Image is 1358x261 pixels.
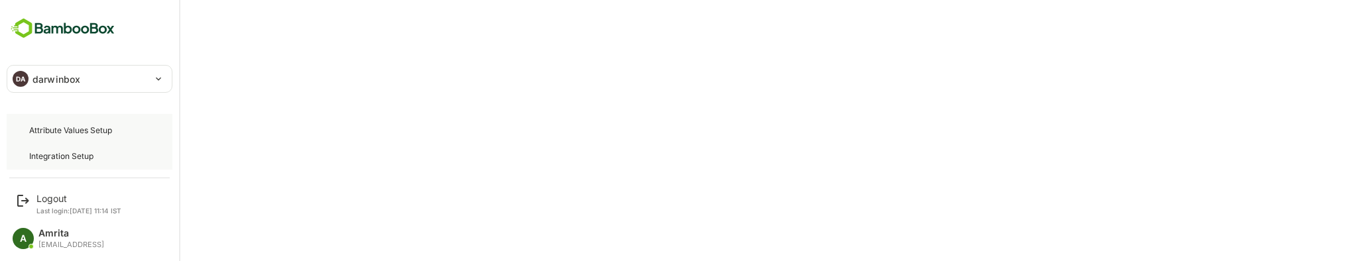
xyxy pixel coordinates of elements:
div: Integration Setup [29,150,96,162]
div: Logout [36,193,121,204]
div: DA [13,71,29,87]
p: darwinbox [32,72,80,86]
div: DAdarwinbox [7,66,172,92]
div: A [13,228,34,249]
div: Amrita [38,228,104,239]
img: BambooboxFullLogoMark.5f36c76dfaba33ec1ec1367b70bb1252.svg [7,16,119,41]
p: Last login: [DATE] 11:14 IST [36,207,121,215]
div: Attribute Values Setup [29,125,115,136]
div: [EMAIL_ADDRESS] [38,240,104,249]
